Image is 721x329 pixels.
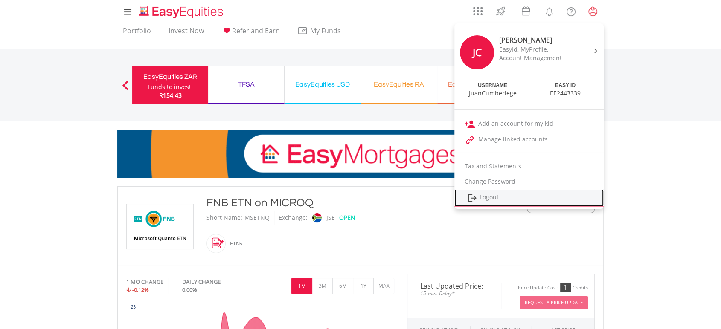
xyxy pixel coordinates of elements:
[582,2,604,21] a: My Profile
[519,4,533,18] img: vouchers-v2.svg
[518,285,558,291] div: Price Update Cost:
[513,2,538,18] a: Vouchers
[499,45,571,54] div: EasyId, MyProfile,
[469,89,517,98] div: JuanCumberlege
[520,296,588,309] button: Request A Price Update
[499,54,571,62] div: Account Management
[454,116,604,132] a: Add an account for my kid
[132,286,149,294] span: -0.12%
[478,82,507,89] div: USERNAME
[128,204,192,249] img: EQU.ZA.MSETNQ.png
[206,211,242,225] div: Short Name:
[218,26,283,40] a: Refer and Earn
[494,4,508,18] img: thrive-v2.svg
[555,82,576,89] div: EASY ID
[373,278,394,294] button: MAX
[226,234,242,254] div: ETNs
[148,83,193,91] div: Funds to invest:
[473,6,483,16] img: grid-menu-icon.svg
[232,26,280,35] span: Refer and Earn
[366,78,432,90] div: EasyEquities RA
[159,91,182,99] span: R154.43
[326,211,335,225] div: JSE
[182,278,249,286] div: DAILY CHANGE
[414,283,494,289] span: Last Updated Price:
[297,25,353,36] span: My Funds
[312,213,322,222] img: jse.png
[279,211,308,225] div: Exchange:
[573,285,588,291] div: Credits
[339,211,355,225] div: OPEN
[126,278,163,286] div: 1 MO CHANGE
[454,189,604,207] a: Logout
[560,2,582,19] a: FAQ's and Support
[244,211,270,225] div: MSETNQ
[136,2,227,19] a: Home page
[117,85,134,93] button: Previous
[206,195,474,211] div: FNB ETN on MICROQ
[538,2,560,19] a: Notifications
[353,278,374,294] button: 1Y
[468,2,488,16] a: AppsGrid
[137,71,203,83] div: EasyEquities ZAR
[213,78,279,90] div: TFSA
[312,278,333,294] button: 3M
[414,289,494,297] span: 15-min. Delay*
[332,278,353,294] button: 6M
[290,78,355,90] div: EasyEquities USD
[131,305,136,309] text: 26
[291,278,312,294] button: 1M
[182,286,197,294] span: 0.00%
[119,26,154,40] a: Portfolio
[137,5,227,19] img: EasyEquities_Logo.png
[460,35,494,69] div: JC
[560,283,571,292] div: 1
[454,132,604,147] a: Manage linked accounts
[550,89,581,98] div: EE2443339
[499,35,571,45] div: [PERSON_NAME]
[454,159,604,174] a: Tax and Statements
[454,26,604,105] a: JC [PERSON_NAME] EasyId, MyProfile, Account Management USERNAME JuanCumberlege EASY ID EE2443339
[442,78,508,90] div: EasyEquities EUR
[117,130,604,178] img: EasyMortage Promotion Banner
[165,26,207,40] a: Invest Now
[454,174,604,189] a: Change Password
